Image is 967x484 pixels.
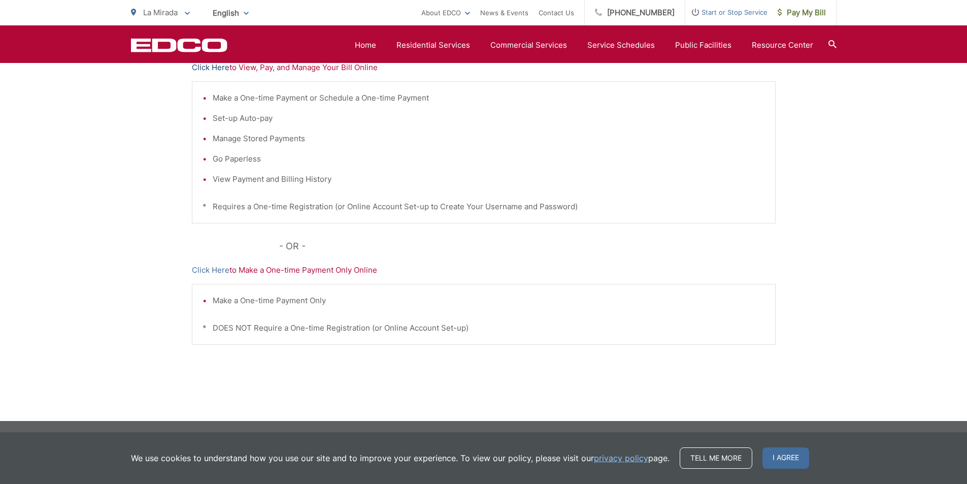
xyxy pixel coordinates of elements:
a: Public Facilities [675,39,731,51]
a: Tell me more [680,447,752,469]
a: Residential Services [396,39,470,51]
span: English [205,4,256,22]
a: Commercial Services [490,39,567,51]
li: Set-up Auto-pay [213,112,765,124]
p: * DOES NOT Require a One-time Registration (or Online Account Set-up) [203,322,765,334]
a: Contact Us [539,7,574,19]
span: Pay My Bill [778,7,826,19]
a: Click Here [192,264,229,276]
li: Make a One-time Payment or Schedule a One-time Payment [213,92,765,104]
p: to View, Pay, and Manage Your Bill Online [192,61,776,74]
p: - OR - [279,239,776,254]
a: Home [355,39,376,51]
p: * Requires a One-time Registration (or Online Account Set-up to Create Your Username and Password) [203,201,765,213]
p: We use cookies to understand how you use our site and to improve your experience. To view our pol... [131,452,670,464]
li: Make a One-time Payment Only [213,295,765,307]
li: Manage Stored Payments [213,133,765,145]
span: I agree [762,447,809,469]
a: privacy policy [594,452,648,464]
a: EDCD logo. Return to the homepage. [131,38,227,52]
a: News & Events [480,7,528,19]
a: About EDCO [421,7,470,19]
a: Service Schedules [587,39,655,51]
a: Resource Center [752,39,813,51]
li: View Payment and Billing History [213,173,765,185]
a: Click Here [192,61,229,74]
li: Go Paperless [213,153,765,165]
span: La Mirada [143,8,178,17]
p: to Make a One-time Payment Only Online [192,264,776,276]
